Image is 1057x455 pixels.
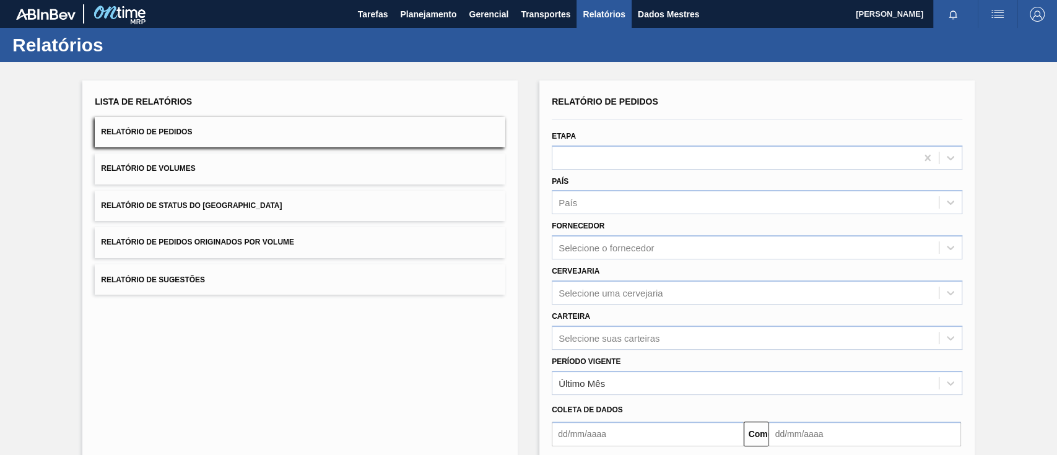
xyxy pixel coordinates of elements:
button: Relatório de Sugestões [95,264,505,295]
font: Coleta de dados [552,405,623,414]
input: dd/mm/aaaa [768,422,960,446]
button: Comeu [744,422,768,446]
button: Relatório de Volumes [95,154,505,184]
button: Notificações [933,6,973,23]
img: Sair [1030,7,1045,22]
font: Relatório de Pedidos [552,97,658,106]
font: Tarefas [358,9,388,19]
font: Gerencial [469,9,508,19]
font: Relatório de Volumes [101,165,195,173]
font: Transportes [521,9,570,19]
button: Relatório de Pedidos Originados por Volume [95,227,505,258]
font: Fornecedor [552,222,604,230]
input: dd/mm/aaaa [552,422,744,446]
font: Selecione uma cervejaria [559,287,663,298]
button: Relatório de Status do [GEOGRAPHIC_DATA] [95,191,505,221]
font: Etapa [552,132,576,141]
font: Relatório de Sugestões [101,275,205,284]
font: Comeu [748,429,777,439]
font: País [552,177,568,186]
font: Planejamento [400,9,456,19]
font: Carteira [552,312,590,321]
font: Selecione o fornecedor [559,243,654,253]
font: Relatório de Pedidos [101,128,192,136]
font: Relatório de Pedidos Originados por Volume [101,238,294,247]
font: Cervejaria [552,267,599,275]
font: Selecione suas carteiras [559,332,659,343]
font: País [559,197,577,208]
img: TNhmsLtSVTkK8tSr43FrP2fwEKptu5GPRR3wAAAABJRU5ErkJggg== [16,9,76,20]
font: Relatório de Status do [GEOGRAPHIC_DATA] [101,201,282,210]
font: Período Vigente [552,357,620,366]
font: Lista de Relatórios [95,97,192,106]
button: Relatório de Pedidos [95,117,505,147]
font: Dados Mestres [638,9,700,19]
font: [PERSON_NAME] [856,9,923,19]
font: Relatórios [12,35,103,55]
font: Último Mês [559,378,605,388]
font: Relatórios [583,9,625,19]
img: ações do usuário [990,7,1005,22]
